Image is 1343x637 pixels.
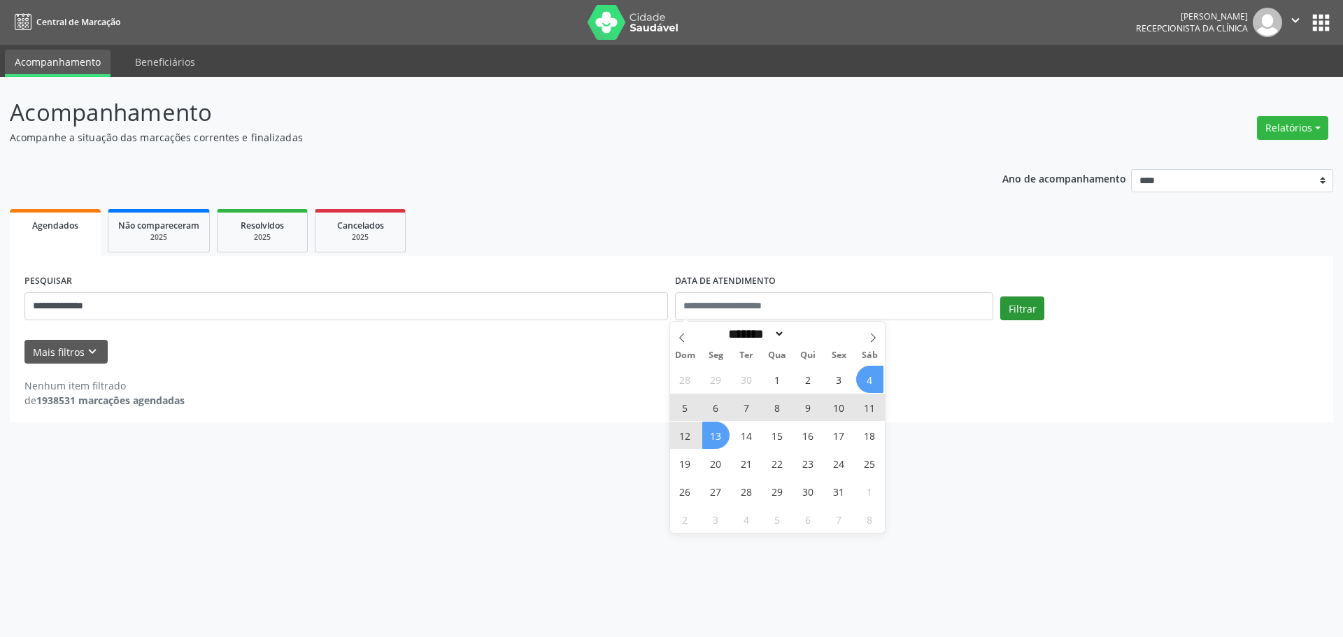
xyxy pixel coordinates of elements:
[825,478,853,505] span: Outubro 31, 2025
[795,450,822,477] span: Outubro 23, 2025
[825,394,853,421] span: Outubro 10, 2025
[733,394,760,421] span: Outubro 7, 2025
[671,506,699,533] span: Novembro 2, 2025
[24,378,185,393] div: Nenhum item filtrado
[764,450,791,477] span: Outubro 22, 2025
[671,366,699,393] span: Setembro 28, 2025
[1309,10,1333,35] button: apps
[764,366,791,393] span: Outubro 1, 2025
[825,450,853,477] span: Outubro 24, 2025
[764,394,791,421] span: Outubro 8, 2025
[733,366,760,393] span: Setembro 30, 2025
[854,351,885,360] span: Sáb
[1288,13,1303,28] i: 
[85,344,100,359] i: keyboard_arrow_down
[227,232,297,243] div: 2025
[702,366,730,393] span: Setembro 29, 2025
[1136,10,1248,22] div: [PERSON_NAME]
[10,10,120,34] a: Central de Marcação
[733,478,760,505] span: Outubro 28, 2025
[1002,169,1126,187] p: Ano de acompanhamento
[823,351,854,360] span: Sex
[118,232,199,243] div: 2025
[675,271,776,292] label: DATA DE ATENDIMENTO
[785,327,831,341] input: Year
[1253,8,1282,37] img: img
[793,351,823,360] span: Qui
[733,422,760,449] span: Outubro 14, 2025
[24,271,72,292] label: PESQUISAR
[670,351,701,360] span: Dom
[764,506,791,533] span: Novembro 5, 2025
[856,422,883,449] span: Outubro 18, 2025
[702,478,730,505] span: Outubro 27, 2025
[856,366,883,393] span: Outubro 4, 2025
[825,506,853,533] span: Novembro 7, 2025
[671,450,699,477] span: Outubro 19, 2025
[1257,116,1328,140] button: Relatórios
[5,50,111,77] a: Acompanhamento
[24,393,185,408] div: de
[762,351,793,360] span: Qua
[325,232,395,243] div: 2025
[1136,22,1248,34] span: Recepcionista da clínica
[1282,8,1309,37] button: 
[671,394,699,421] span: Outubro 5, 2025
[671,422,699,449] span: Outubro 12, 2025
[733,450,760,477] span: Outubro 21, 2025
[856,478,883,505] span: Novembro 1, 2025
[702,422,730,449] span: Outubro 13, 2025
[733,506,760,533] span: Novembro 4, 2025
[32,220,78,231] span: Agendados
[118,220,199,231] span: Não compareceram
[700,351,731,360] span: Seg
[856,450,883,477] span: Outubro 25, 2025
[702,394,730,421] span: Outubro 6, 2025
[795,394,822,421] span: Outubro 9, 2025
[702,450,730,477] span: Outubro 20, 2025
[702,506,730,533] span: Novembro 3, 2025
[856,394,883,421] span: Outubro 11, 2025
[764,478,791,505] span: Outubro 29, 2025
[795,506,822,533] span: Novembro 6, 2025
[671,478,699,505] span: Outubro 26, 2025
[764,422,791,449] span: Outubro 15, 2025
[24,340,108,364] button: Mais filtroskeyboard_arrow_down
[825,422,853,449] span: Outubro 17, 2025
[36,16,120,28] span: Central de Marcação
[1000,296,1044,320] button: Filtrar
[10,95,936,130] p: Acompanhamento
[10,130,936,145] p: Acompanhe a situação das marcações correntes e finalizadas
[125,50,205,74] a: Beneficiários
[337,220,384,231] span: Cancelados
[731,351,762,360] span: Ter
[36,394,185,407] strong: 1938531 marcações agendadas
[856,506,883,533] span: Novembro 8, 2025
[724,327,786,341] select: Month
[241,220,284,231] span: Resolvidos
[795,422,822,449] span: Outubro 16, 2025
[825,366,853,393] span: Outubro 3, 2025
[795,366,822,393] span: Outubro 2, 2025
[795,478,822,505] span: Outubro 30, 2025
